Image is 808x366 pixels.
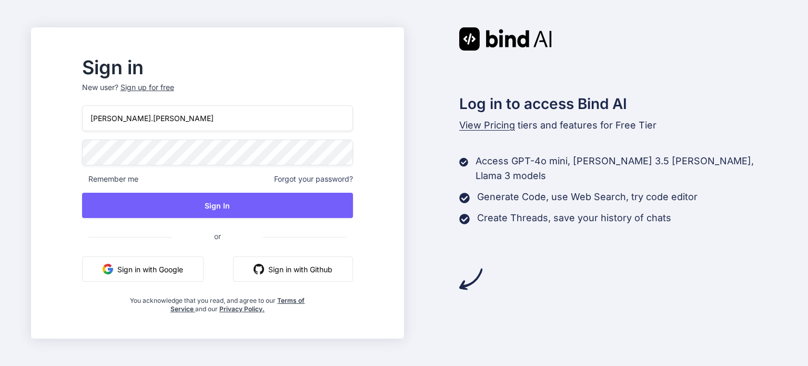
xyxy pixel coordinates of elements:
[103,264,113,274] img: google
[459,27,552,51] img: Bind AI logo
[82,82,353,105] p: New user?
[459,118,777,133] p: tiers and features for Free Tier
[170,296,305,313] a: Terms of Service
[82,105,353,131] input: Login or Email
[459,93,777,115] h2: Log in to access Bind AI
[172,223,263,249] span: or
[459,120,515,131] span: View Pricing
[82,174,138,184] span: Remember me
[127,290,308,313] div: You acknowledge that you read, and agree to our and our
[233,256,353,282] button: Sign in with Github
[82,59,353,76] h2: Sign in
[82,256,204,282] button: Sign in with Google
[219,305,265,313] a: Privacy Policy.
[120,82,174,93] div: Sign up for free
[274,174,353,184] span: Forgot your password?
[477,190,698,204] p: Generate Code, use Web Search, try code editor
[254,264,264,274] img: github
[476,154,777,183] p: Access GPT-4o mini, [PERSON_NAME] 3.5 [PERSON_NAME], Llama 3 models
[459,268,482,291] img: arrow
[82,193,353,218] button: Sign In
[477,211,671,225] p: Create Threads, save your history of chats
